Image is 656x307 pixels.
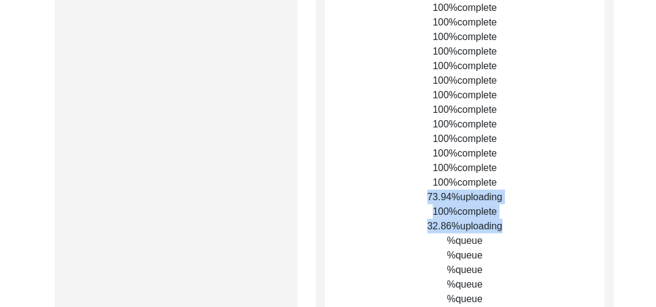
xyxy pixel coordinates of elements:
span: complete [458,2,497,13]
span: 100% [433,90,458,100]
span: 100% [433,133,458,144]
span: complete [458,148,497,158]
span: complete [458,75,497,86]
span: % [447,294,455,304]
span: complete [458,17,497,27]
span: complete [458,104,497,115]
span: 100% [433,32,458,42]
span: % [447,250,455,260]
span: complete [458,119,497,129]
span: complete [458,206,497,217]
span: complete [458,46,497,56]
span: uploading [460,221,502,231]
span: 100% [433,61,458,71]
span: uploading [460,192,502,202]
span: 100% [433,206,458,217]
span: % [447,265,455,275]
span: complete [458,177,497,187]
span: queue [456,235,483,246]
span: queue [456,265,483,275]
span: complete [458,90,497,100]
span: complete [458,133,497,144]
span: 100% [433,148,458,158]
span: 100% [433,17,458,27]
span: queue [456,294,483,304]
span: queue [456,279,483,289]
span: 100% [433,104,458,115]
span: 73.94% [427,192,460,202]
span: 100% [433,75,458,86]
span: queue [456,250,483,260]
span: % [447,235,455,246]
span: 100% [433,163,458,173]
span: complete [458,163,497,173]
span: complete [458,32,497,42]
span: complete [458,61,497,71]
span: 32.86% [427,221,460,231]
span: 100% [433,119,458,129]
span: % [447,279,455,289]
span: 100% [433,2,458,13]
span: 100% [433,46,458,56]
span: 100% [433,177,458,187]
